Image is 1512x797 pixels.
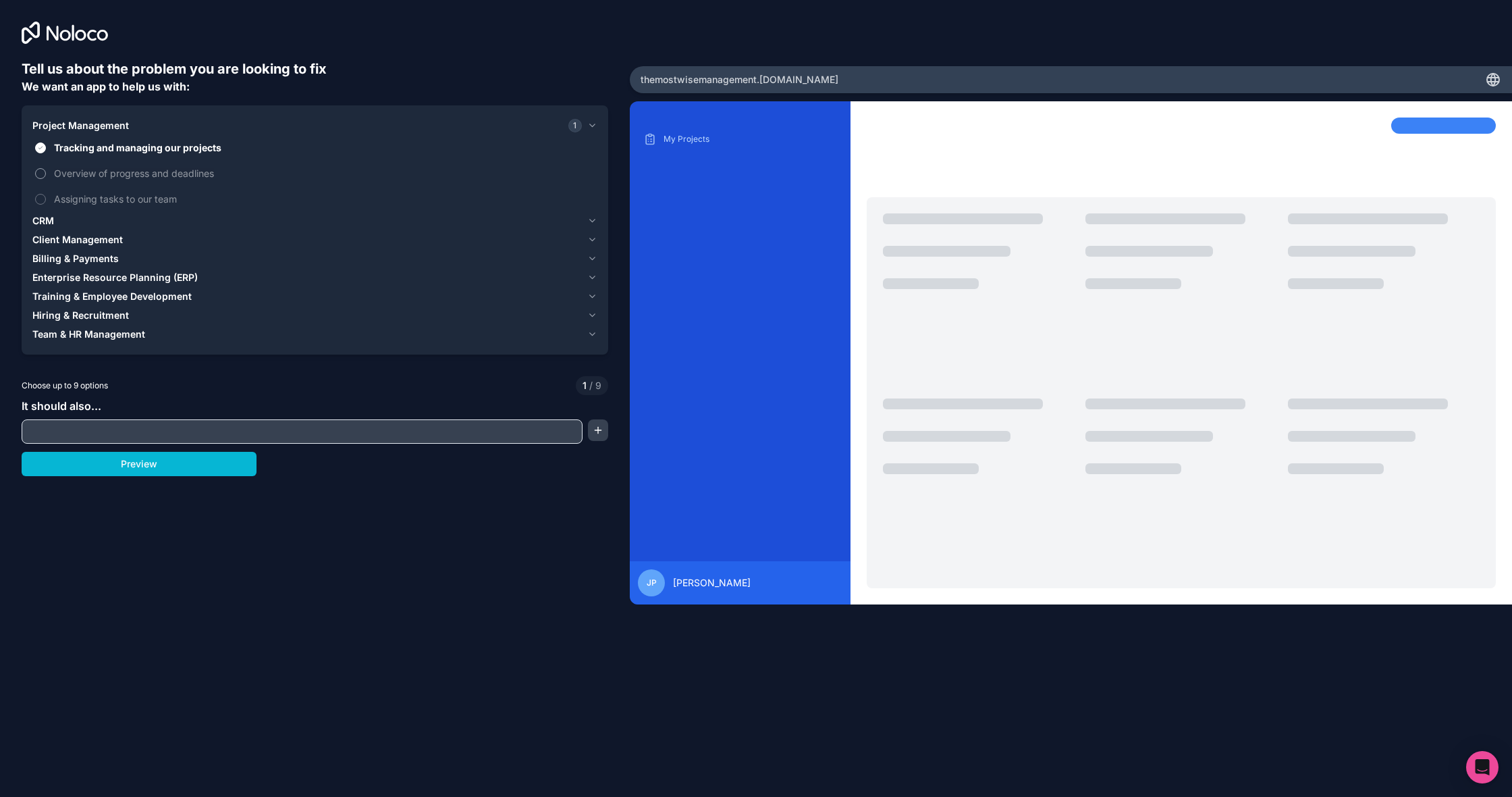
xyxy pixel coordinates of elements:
[32,328,145,341] span: Team & HR Management
[32,135,597,211] div: Project Management1
[589,380,593,391] span: /
[32,230,597,249] button: Client Management
[32,306,597,325] button: Hiring & Recruitment
[32,233,123,247] span: Client Management
[568,119,582,132] span: 1
[32,214,54,228] span: CRM
[32,119,129,132] span: Project Management
[22,80,190,93] span: We want an app to help us with:
[32,271,198,284] span: Enterprise Resource Planning (ERP)
[32,287,597,306] button: Training & Employee Development
[54,192,595,206] span: Assigning tasks to our team
[35,194,46,205] button: Assigning tasks to our team
[587,379,601,392] span: 9
[641,73,838,86] span: themostwisemanagement .[DOMAIN_NAME]
[664,134,837,145] p: My Projects
[32,309,129,322] span: Hiring & Recruitment
[1466,751,1498,783] div: Open Intercom Messenger
[673,576,751,590] span: [PERSON_NAME]
[32,211,597,230] button: CRM
[32,252,119,265] span: Billing & Payments
[22,380,108,392] span: Choose up to 9 options
[32,290,192,303] span: Training & Employee Development
[35,143,46,153] button: Tracking and managing our projects
[22,59,608,78] h6: Tell us about the problem you are looking to fix
[647,577,657,588] span: JP
[54,140,595,155] span: Tracking and managing our projects
[32,116,597,135] button: Project Management1
[54,166,595,180] span: Overview of progress and deadlines
[22,452,256,476] button: Preview
[32,268,597,287] button: Enterprise Resource Planning (ERP)
[35,168,46,179] button: Overview of progress and deadlines
[583,379,587,392] span: 1
[32,249,597,268] button: Billing & Payments
[32,325,597,344] button: Team & HR Management
[22,399,101,413] span: It should also...
[641,128,840,550] div: scrollable content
